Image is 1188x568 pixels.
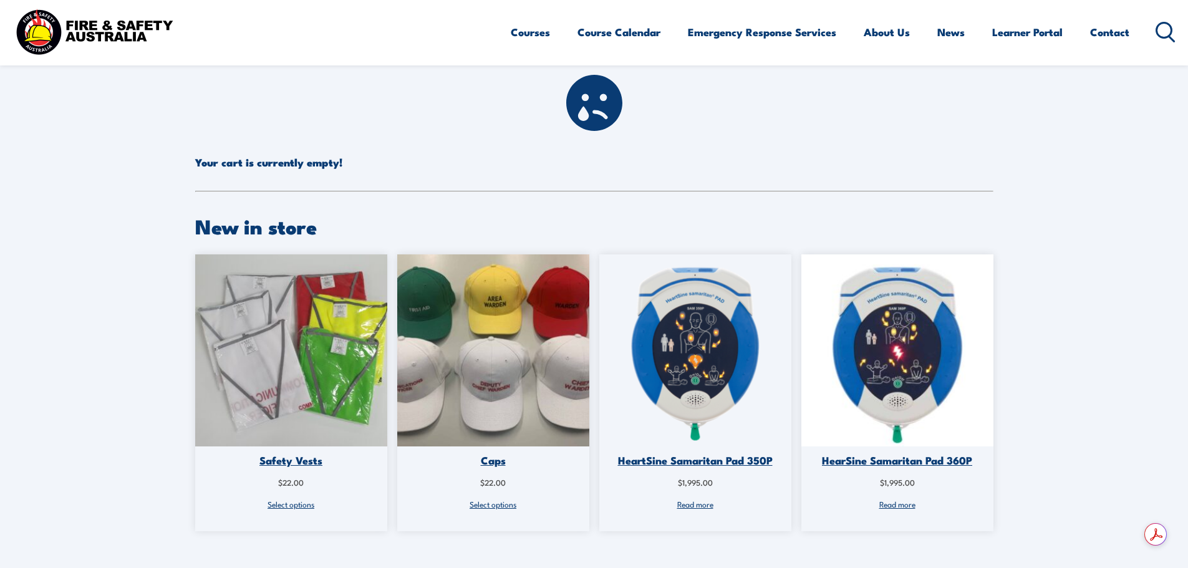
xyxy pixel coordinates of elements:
a: Courses [511,16,550,49]
div: HeartSine Samaritan Pad 350P [599,454,791,468]
a: Learner Portal [992,16,1063,49]
h2: New in store [195,217,993,234]
div: Safety Vests [195,454,387,468]
span: $ [480,476,485,488]
img: Safety Vests [195,254,387,446]
a: News [937,16,965,49]
img: Caps [397,254,589,446]
a: Emergency Response Services [688,16,836,49]
div: Caps [397,454,589,468]
img: HeartSine Samaritan Pad 350P [599,254,791,446]
span: $ [880,476,884,488]
h2: Your cart is currently empty! [195,75,993,171]
span: $ [678,476,682,488]
a: Safety Vests Safety Vests [195,254,387,475]
a: HeartSine Samaritan Pad 350P HeartSine Samaritan Pad 350P [599,254,791,475]
a: Read more about “HeartSine Samaritan Pad 350P” [599,497,791,511]
a: Caps Caps [397,254,589,475]
a: Select options for “Safety Vests” [195,497,387,511]
span: 1,995.00 [678,476,713,488]
a: Read more about “HearSine Samaritan Pad 360P” [801,497,993,511]
a: Select options for “Caps” [397,497,589,511]
a: About Us [864,16,910,49]
span: 22.00 [278,476,304,488]
a: Course Calendar [577,16,660,49]
a: Contact [1090,16,1129,49]
a: HearSine Samaritan Pad 360P HearSine Samaritan Pad 360P [801,254,993,475]
span: 22.00 [480,476,506,488]
span: $ [278,476,283,488]
span: 1,995.00 [880,476,915,488]
div: HearSine Samaritan Pad 360P [801,454,993,468]
img: HearSine Samaritan Pad 360P [801,254,993,446]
